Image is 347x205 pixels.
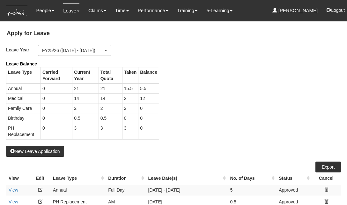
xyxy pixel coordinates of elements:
[63,3,79,18] a: Leave
[72,83,99,93] td: 21
[138,103,159,113] td: 0
[115,3,129,18] a: Time
[50,172,106,184] th: Leave Type : activate to sort column ascending
[138,123,159,139] td: 0
[50,184,106,196] td: Annual
[6,123,41,139] td: PH Replacement
[41,93,72,103] td: 0
[99,83,122,93] td: 21
[206,3,233,18] a: e-Learning
[38,45,111,56] button: FY25/26 ([DATE] - [DATE])
[138,113,159,123] td: 0
[227,172,276,184] th: No. of Days : activate to sort column ascending
[99,93,122,103] td: 14
[276,172,311,184] th: Status : activate to sort column ascending
[6,93,41,103] td: Medical
[276,184,311,196] td: Approved
[6,113,41,123] td: Birthday
[311,172,341,184] th: Cancel
[72,103,99,113] td: 2
[88,3,106,18] a: Claims
[146,184,228,196] td: [DATE] - [DATE]
[30,172,50,184] th: Edit
[106,172,145,184] th: Duration : activate to sort column ascending
[6,27,341,40] h4: Apply for Leave
[72,123,99,139] td: 3
[106,184,145,196] td: Full Day
[6,83,41,93] td: Annual
[72,113,99,123] td: 0.5
[122,67,138,83] th: Taken
[227,184,276,196] td: 5
[320,179,341,199] iframe: chat widget
[272,3,318,18] a: [PERSON_NAME]
[41,103,72,113] td: 0
[99,103,122,113] td: 2
[146,172,228,184] th: Leave Date(s) : activate to sort column ascending
[6,61,37,66] b: Leave Balance
[138,67,159,83] th: Balance
[41,113,72,123] td: 0
[41,83,72,93] td: 0
[9,199,18,204] a: View
[41,123,72,139] td: 0
[6,146,64,157] button: New Leave Application
[36,3,54,18] a: People
[122,83,138,93] td: 15.5
[99,123,122,139] td: 3
[72,67,99,83] th: Current Year
[6,67,41,83] th: Leave Type
[72,93,99,103] td: 14
[6,172,30,184] th: View
[6,103,41,113] td: Family Care
[122,103,138,113] td: 2
[122,123,138,139] td: 3
[315,162,341,172] a: Export
[138,3,168,18] a: Performance
[177,3,198,18] a: Training
[41,67,72,83] th: Carried Forward
[99,67,122,83] th: Total Quota
[42,47,103,54] div: FY25/26 ([DATE] - [DATE])
[6,45,38,54] label: Leave Year
[9,187,18,193] a: View
[122,93,138,103] td: 2
[99,113,122,123] td: 0.5
[138,93,159,103] td: 12
[138,83,159,93] td: 5.5
[122,113,138,123] td: 0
